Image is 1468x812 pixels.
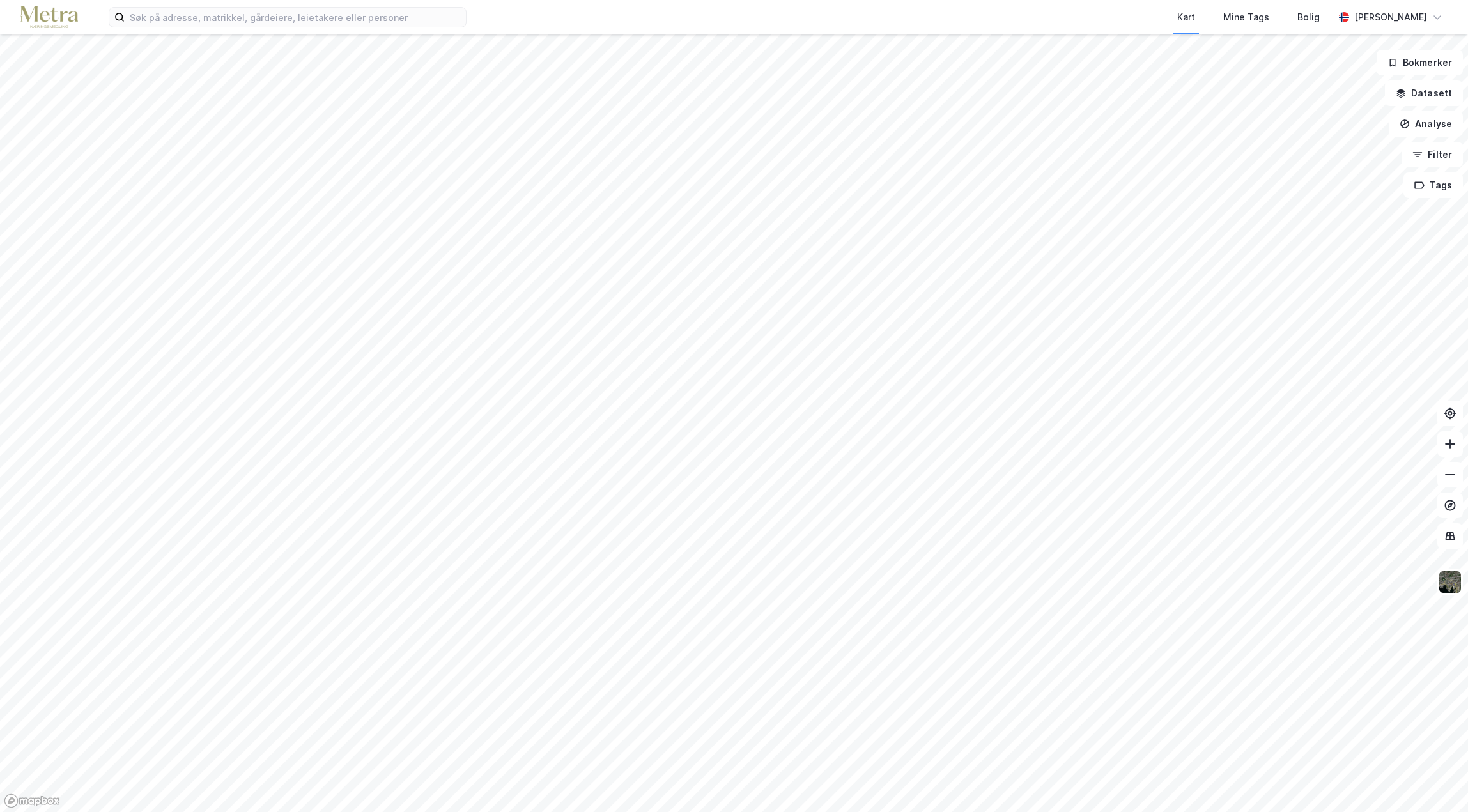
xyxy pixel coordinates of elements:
[1223,10,1269,25] div: Mine Tags
[1404,751,1468,812] div: Kontrollprogram for chat
[1297,10,1320,25] div: Bolig
[20,6,78,29] img: metra-logo.256734c3b2bbffee19d4.png
[1354,10,1427,25] div: [PERSON_NAME]
[1177,10,1195,25] div: Kart
[1404,751,1468,812] iframe: Chat Widget
[125,8,466,27] input: Søk på adresse, matrikkel, gårdeiere, leietakere eller personer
